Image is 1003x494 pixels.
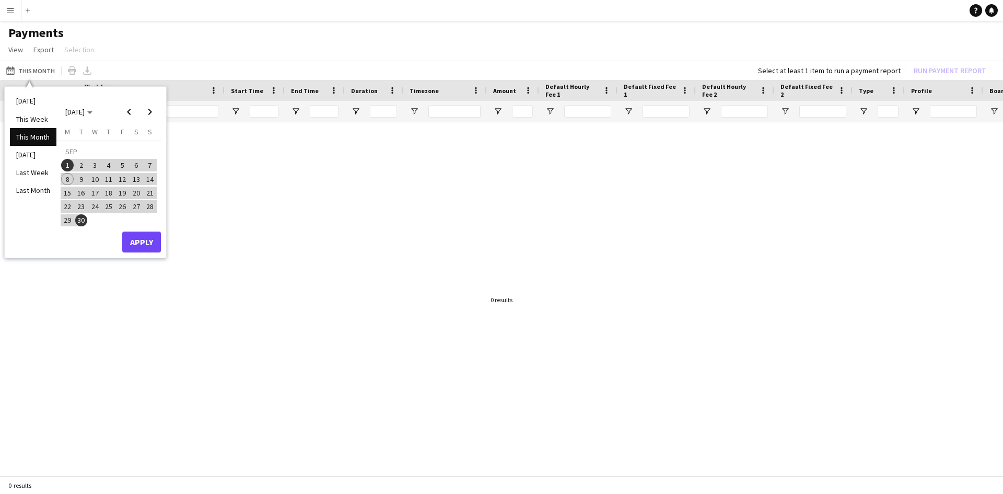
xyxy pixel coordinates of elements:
[989,107,999,116] button: Open Filter Menu
[116,187,129,199] span: 19
[780,83,834,98] span: Default Fixed Fee 2
[115,186,129,200] button: 19-09-2025
[102,186,115,200] button: 18-09-2025
[4,43,27,56] a: View
[166,105,218,118] input: Name Filter Input
[115,172,129,186] button: 12-09-2025
[102,172,115,186] button: 11-09-2025
[878,105,899,118] input: Type Filter Input
[6,86,16,95] input: Column with Header Selection
[61,214,74,227] span: 29
[102,159,115,171] span: 4
[61,159,74,171] span: 1
[491,296,512,304] div: 0 results
[130,159,143,171] span: 6
[79,127,83,136] span: T
[129,172,143,186] button: 13-09-2025
[231,107,240,116] button: Open Filter Menu
[61,172,74,186] button: 08-09-2025
[88,186,102,200] button: 17-09-2025
[643,105,690,118] input: Default Fixed Fee 1 Filter Input
[564,105,611,118] input: Default Hourly Fee 1 Filter Input
[143,172,157,186] button: 14-09-2025
[143,200,157,213] button: 28-09-2025
[144,159,156,171] span: 7
[75,214,88,227] span: 30
[102,187,115,199] span: 18
[61,200,74,213] span: 22
[61,158,74,172] button: 01-09-2025
[144,200,156,213] span: 28
[116,173,129,186] span: 12
[859,107,868,116] button: Open Filter Menu
[130,173,143,186] span: 13
[89,173,101,186] span: 10
[250,105,278,118] input: Start Time Filter Input
[8,45,23,54] span: View
[10,110,56,128] li: This Week
[74,172,88,186] button: 09-09-2025
[148,127,152,136] span: S
[102,200,115,213] button: 25-09-2025
[702,107,712,116] button: Open Filter Menu
[4,64,57,77] button: This Month
[702,83,755,98] span: Default Hourly Fee 2
[102,173,115,186] span: 11
[721,105,768,118] input: Default Hourly Fee 2 Filter Input
[10,146,56,164] li: [DATE]
[911,87,932,95] span: Profile
[61,173,74,186] span: 8
[107,127,110,136] span: T
[545,107,555,116] button: Open Filter Menu
[61,213,74,227] button: 29-09-2025
[75,187,88,199] span: 16
[911,107,920,116] button: Open Filter Menu
[61,186,74,200] button: 15-09-2025
[545,83,599,98] span: Default Hourly Fee 1
[61,187,74,199] span: 15
[88,200,102,213] button: 24-09-2025
[410,107,419,116] button: Open Filter Menu
[115,158,129,172] button: 05-09-2025
[10,164,56,181] li: Last Week
[493,87,516,95] span: Amount
[116,159,129,171] span: 5
[428,105,481,118] input: Timezone Filter Input
[129,200,143,213] button: 27-09-2025
[143,186,157,200] button: 21-09-2025
[351,87,378,95] span: Duration
[89,159,101,171] span: 3
[758,66,901,75] div: Select at least 1 item to run a payment report
[10,128,56,146] li: This Month
[33,45,54,54] span: Export
[143,158,157,172] button: 07-09-2025
[129,186,143,200] button: 20-09-2025
[130,187,143,199] span: 20
[102,200,115,213] span: 25
[75,200,88,213] span: 23
[799,105,846,118] input: Default Fixed Fee 2 Filter Input
[130,200,143,213] span: 27
[74,158,88,172] button: 02-09-2025
[115,200,129,213] button: 26-09-2025
[92,127,98,136] span: W
[410,87,439,95] span: Timezone
[930,105,977,118] input: Profile Filter Input
[231,87,263,95] span: Start Time
[74,200,88,213] button: 23-09-2025
[74,213,88,227] button: 30-09-2025
[75,159,88,171] span: 2
[88,172,102,186] button: 10-09-2025
[144,173,156,186] span: 14
[29,43,58,56] a: Export
[88,158,102,172] button: 03-09-2025
[291,107,300,116] button: Open Filter Menu
[129,158,143,172] button: 06-09-2025
[291,87,319,95] span: End Time
[89,200,101,213] span: 24
[859,87,873,95] span: Type
[134,127,138,136] span: S
[493,107,503,116] button: Open Filter Menu
[89,187,101,199] span: 17
[61,102,97,121] button: Choose month and year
